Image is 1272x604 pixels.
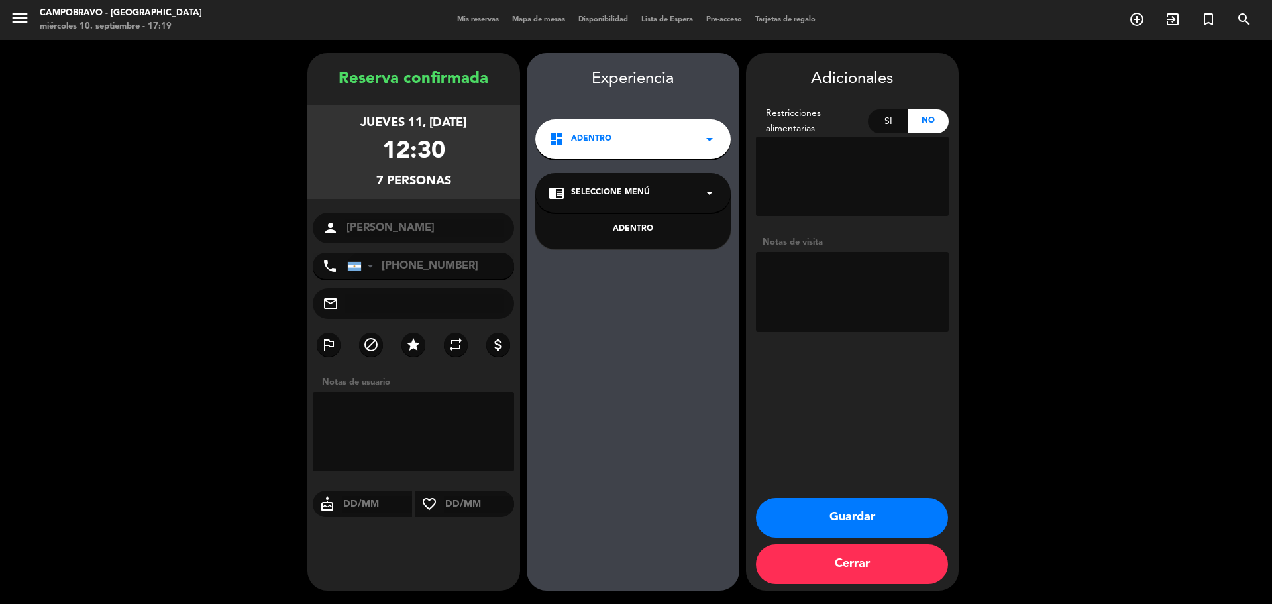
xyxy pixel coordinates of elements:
[756,235,949,249] div: Notas de visita
[40,20,202,33] div: miércoles 10. septiembre - 17:19
[315,375,520,389] div: Notas de usuario
[450,16,505,23] span: Mis reservas
[405,337,421,353] i: star
[1200,11,1216,27] i: turned_in_not
[307,66,520,92] div: Reserva confirmada
[313,496,342,512] i: cake
[360,113,466,133] div: jueves 11, [DATE]
[756,544,948,584] button: Cerrar
[908,109,949,133] div: No
[702,131,717,147] i: arrow_drop_down
[10,8,30,32] button: menu
[756,498,948,538] button: Guardar
[571,133,611,146] span: ADENTRO
[323,220,339,236] i: person
[348,253,378,278] div: Argentina: +54
[415,496,444,512] i: favorite_border
[323,296,339,312] i: mail_outline
[363,337,379,353] i: block
[702,185,717,201] i: arrow_drop_down
[342,496,413,513] input: DD/MM
[572,16,635,23] span: Disponibilidad
[40,7,202,20] div: Campobravo - [GEOGRAPHIC_DATA]
[490,337,506,353] i: attach_money
[10,8,30,28] i: menu
[756,66,949,92] div: Adicionales
[1236,11,1252,27] i: search
[549,131,564,147] i: dashboard
[571,186,650,200] span: Seleccione Menú
[376,172,451,191] div: 7 personas
[505,16,572,23] span: Mapa de mesas
[382,133,445,172] div: 12:30
[1129,11,1145,27] i: add_circle_outline
[448,337,464,353] i: repeat
[321,337,337,353] i: outlined_flag
[549,185,564,201] i: chrome_reader_mode
[322,258,338,274] i: phone
[635,16,700,23] span: Lista de Espera
[756,106,869,137] div: Restricciones alimentarias
[549,223,717,236] div: ADENTRO
[527,66,739,92] div: Experiencia
[700,16,749,23] span: Pre-acceso
[444,496,515,513] input: DD/MM
[868,109,908,133] div: Si
[1165,11,1181,27] i: exit_to_app
[749,16,822,23] span: Tarjetas de regalo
